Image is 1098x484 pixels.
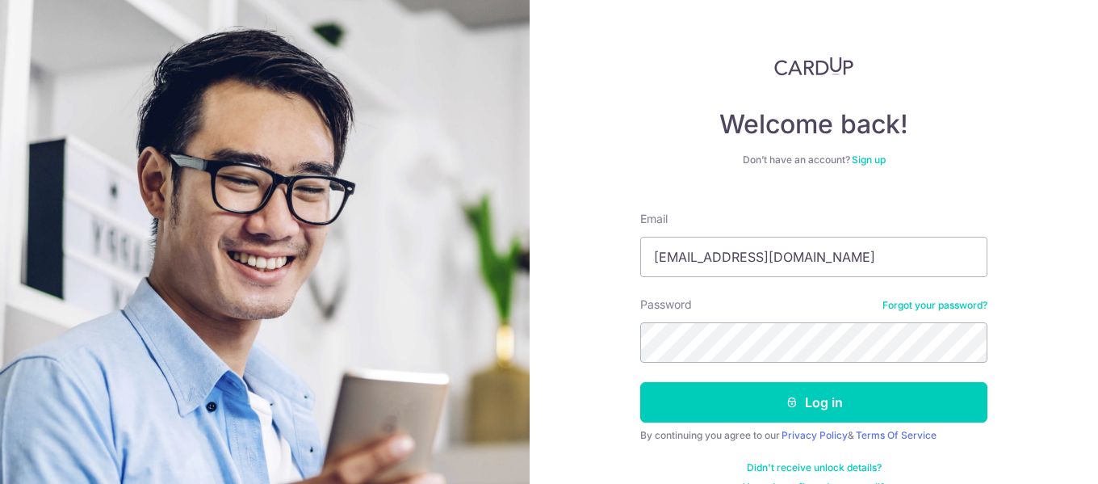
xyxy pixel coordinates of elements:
[640,237,987,277] input: Enter your Email
[640,382,987,423] button: Log in
[640,429,987,442] div: By continuing you agree to our &
[640,297,692,313] label: Password
[747,461,882,474] a: Didn't receive unlock details?
[882,299,987,312] a: Forgot your password?
[774,57,853,76] img: CardUp Logo
[640,211,668,227] label: Email
[852,154,886,166] a: Sign up
[782,429,848,441] a: Privacy Policy
[856,429,937,441] a: Terms Of Service
[640,154,987,166] div: Don’t have an account?
[640,108,987,141] h4: Welcome back!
